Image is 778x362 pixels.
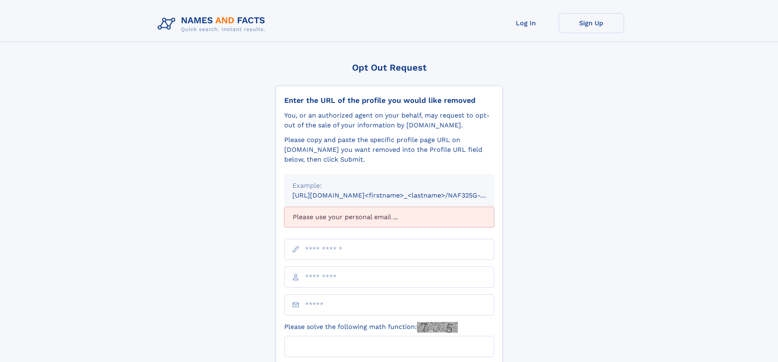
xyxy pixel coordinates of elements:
a: Log In [493,13,559,33]
div: Enter the URL of the profile you would like removed [284,96,494,105]
img: Logo Names and Facts [154,13,272,35]
div: Please copy and paste the specific profile page URL on [DOMAIN_NAME] you want removed into the Pr... [284,135,494,164]
a: Sign Up [559,13,624,33]
small: [URL][DOMAIN_NAME]<firstname>_<lastname>/NAF325G-xxxxxxxx [292,191,510,199]
div: Please use your personal email ... [284,207,494,227]
div: You, or an authorized agent on your behalf, may request to opt-out of the sale of your informatio... [284,111,494,130]
div: Example: [292,181,486,191]
div: Opt Out Request [276,62,503,73]
label: Please solve the following math function: [284,322,458,333]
